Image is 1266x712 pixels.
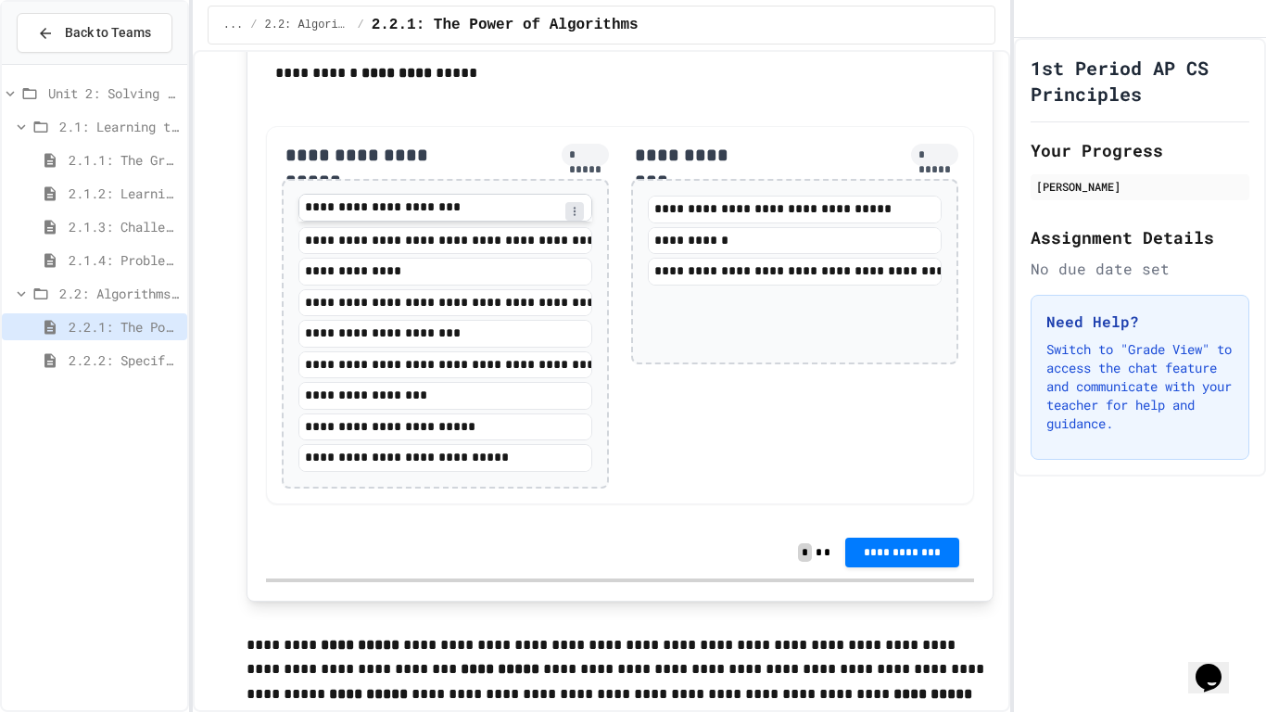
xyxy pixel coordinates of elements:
[69,150,180,170] span: 2.1.1: The Growth Mindset
[250,18,257,32] span: /
[69,217,180,236] span: 2.1.3: Challenge Problem - The Bridge
[69,350,180,370] span: 2.2.2: Specifying Ideas with Pseudocode
[265,18,350,32] span: 2.2: Algorithms - from Pseudocode to Flowcharts
[65,23,151,43] span: Back to Teams
[1031,224,1249,250] h2: Assignment Details
[1036,178,1244,195] div: [PERSON_NAME]
[1031,258,1249,280] div: No due date set
[223,18,244,32] span: ...
[1031,137,1249,163] h2: Your Progress
[48,83,180,103] span: Unit 2: Solving Problems in Computer Science
[59,117,180,136] span: 2.1: Learning to Solve Hard Problems
[69,317,180,337] span: 2.2.1: The Power of Algorithms
[59,284,180,303] span: 2.2: Algorithms - from Pseudocode to Flowcharts
[1046,340,1234,433] p: Switch to "Grade View" to access the chat feature and communicate with your teacher for help and ...
[372,14,639,36] span: 2.2.1: The Power of Algorithms
[1188,638,1247,693] iframe: chat widget
[69,184,180,203] span: 2.1.2: Learning to Solve Hard Problems
[357,18,363,32] span: /
[1031,55,1249,107] h1: 1st Period AP CS Principles
[1046,311,1234,333] h3: Need Help?
[69,250,180,270] span: 2.1.4: Problem Solving Practice
[17,13,172,53] button: Back to Teams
